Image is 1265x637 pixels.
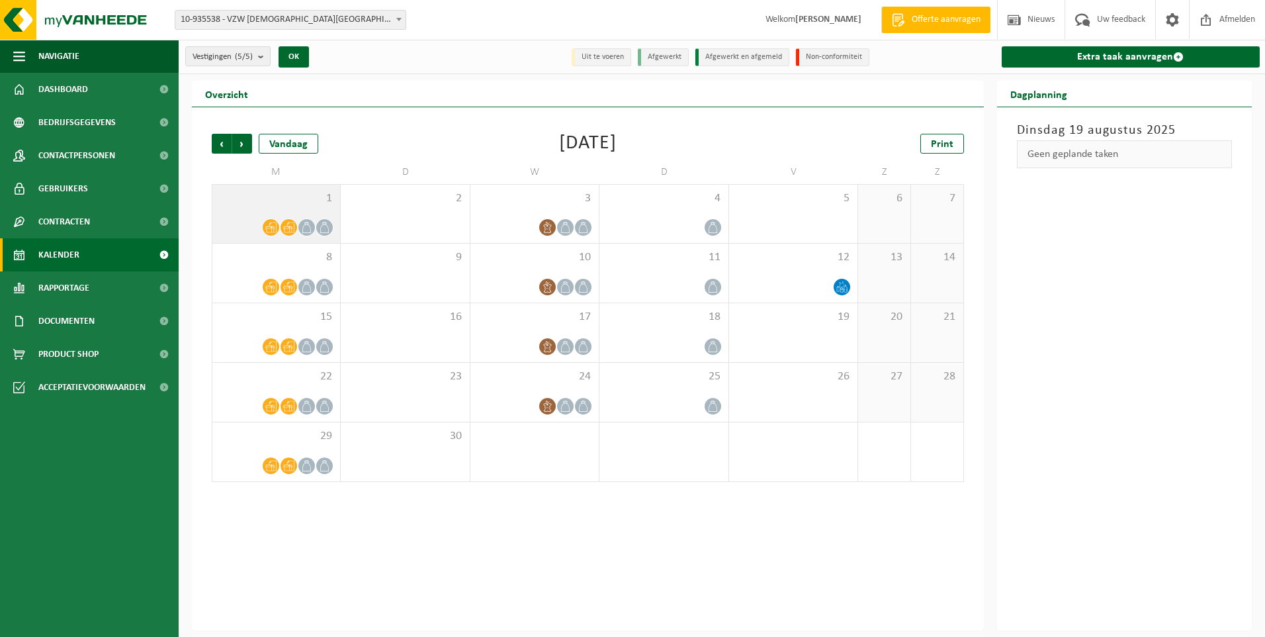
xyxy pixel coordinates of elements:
[192,81,261,107] h2: Overzicht
[38,305,95,338] span: Documenten
[918,369,957,384] span: 28
[341,160,470,184] td: D
[219,429,333,444] span: 29
[175,10,406,30] span: 10-935538 - VZW PRIESTER DAENS COLLEGE - AALST
[931,139,953,150] span: Print
[347,310,462,324] span: 16
[259,134,318,154] div: Vandaag
[865,369,904,384] span: 27
[559,134,617,154] div: [DATE]
[38,338,99,371] span: Product Shop
[736,310,851,324] span: 19
[347,369,462,384] span: 23
[1002,46,1260,68] a: Extra taak aanvragen
[219,250,333,265] span: 8
[235,52,253,61] count: (5/5)
[865,191,904,206] span: 6
[736,250,851,265] span: 12
[918,310,957,324] span: 21
[477,191,592,206] span: 3
[232,134,252,154] span: Volgende
[477,250,592,265] span: 10
[865,250,904,265] span: 13
[918,250,957,265] span: 14
[38,371,146,404] span: Acceptatievoorwaarden
[599,160,728,184] td: D
[606,369,721,384] span: 25
[736,191,851,206] span: 5
[736,369,851,384] span: 26
[796,48,869,66] li: Non-conformiteit
[1017,121,1233,140] h3: Dinsdag 19 augustus 2025
[212,160,341,184] td: M
[175,11,406,29] span: 10-935538 - VZW PRIESTER DAENS COLLEGE - AALST
[38,271,89,305] span: Rapportage
[881,7,990,33] a: Offerte aanvragen
[212,134,232,154] span: Vorige
[606,310,721,324] span: 18
[729,160,858,184] td: V
[865,310,904,324] span: 20
[572,48,631,66] li: Uit te voeren
[38,139,115,172] span: Contactpersonen
[279,46,309,68] button: OK
[347,191,462,206] span: 2
[347,250,462,265] span: 9
[219,369,333,384] span: 22
[606,250,721,265] span: 11
[858,160,911,184] td: Z
[477,369,592,384] span: 24
[908,13,984,26] span: Offerte aanvragen
[470,160,599,184] td: W
[795,15,861,24] strong: [PERSON_NAME]
[219,191,333,206] span: 1
[38,205,90,238] span: Contracten
[920,134,964,154] a: Print
[918,191,957,206] span: 7
[38,73,88,106] span: Dashboard
[185,46,271,66] button: Vestigingen(5/5)
[606,191,721,206] span: 4
[911,160,964,184] td: Z
[347,429,462,444] span: 30
[38,238,79,271] span: Kalender
[38,40,79,73] span: Navigatie
[1017,140,1233,168] div: Geen geplande taken
[38,172,88,205] span: Gebruikers
[695,48,789,66] li: Afgewerkt en afgemeld
[38,106,116,139] span: Bedrijfsgegevens
[219,310,333,324] span: 15
[477,310,592,324] span: 17
[638,48,689,66] li: Afgewerkt
[193,47,253,67] span: Vestigingen
[997,81,1080,107] h2: Dagplanning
